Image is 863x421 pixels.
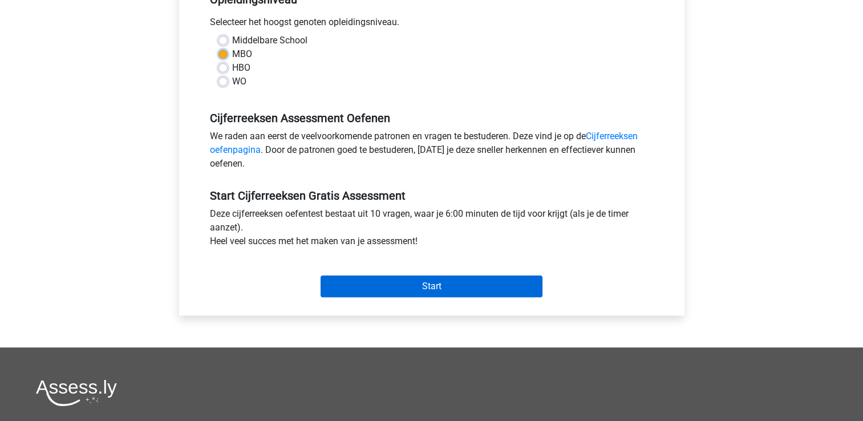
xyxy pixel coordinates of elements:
[210,189,654,203] h5: Start Cijferreeksen Gratis Assessment
[201,15,662,34] div: Selecteer het hoogst genoten opleidingsniveau.
[36,379,117,406] img: Assessly logo
[210,111,654,125] h5: Cijferreeksen Assessment Oefenen
[321,276,542,297] input: Start
[201,129,662,175] div: We raden aan eerst de veelvoorkomende patronen en vragen te bestuderen. Deze vind je op de . Door...
[232,61,250,75] label: HBO
[201,207,662,253] div: Deze cijferreeksen oefentest bestaat uit 10 vragen, waar je 6:00 minuten de tijd voor krijgt (als...
[232,75,246,88] label: WO
[232,47,252,61] label: MBO
[232,34,307,47] label: Middelbare School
